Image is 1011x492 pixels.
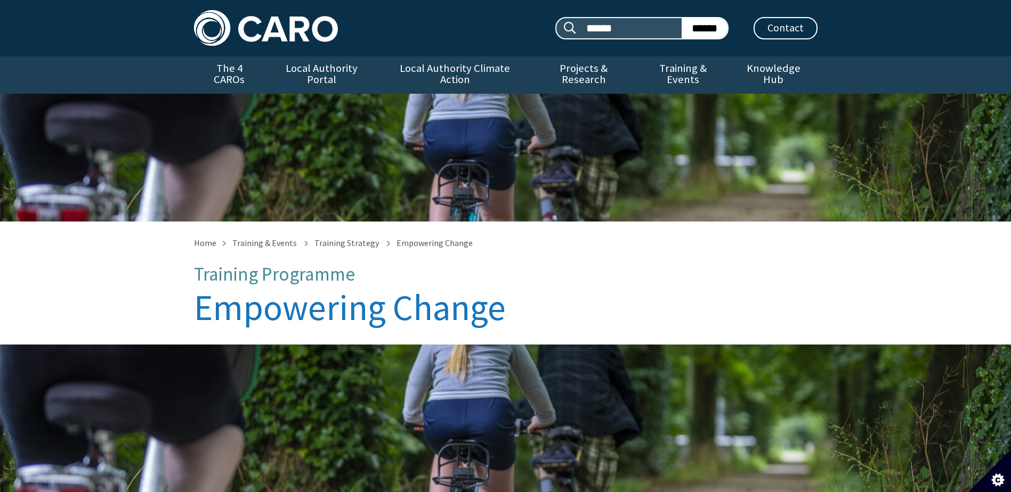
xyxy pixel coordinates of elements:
a: Local Authority Climate Action [379,56,531,94]
p: Training Programme [194,264,818,285]
a: Projects & Research [531,56,636,94]
img: Caro logo [194,10,338,46]
a: Local Authority Portal [265,56,379,94]
a: Training & Events [636,56,730,94]
a: Contact [754,17,818,39]
button: Set cookie preferences [968,449,1011,492]
a: Home [194,237,216,248]
span: Empowering Change [397,237,473,248]
a: Knowledge Hub [730,56,817,94]
a: The 4 CAROs [194,56,265,94]
a: Training Strategy [314,237,379,248]
a: Training & Events [232,237,297,248]
h1: Empowering Change [194,288,818,327]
